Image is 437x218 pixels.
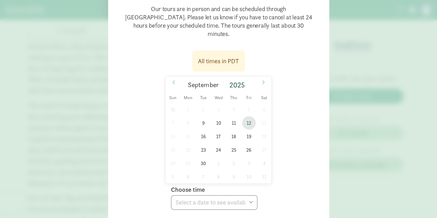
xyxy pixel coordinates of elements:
[242,130,256,143] span: September 19, 2025
[256,96,272,100] span: Sat
[197,157,210,170] span: September 30, 2025
[171,186,205,194] label: Choose time
[226,96,241,100] span: Thu
[212,130,225,143] span: September 17, 2025
[242,116,256,130] span: September 12, 2025
[227,130,240,143] span: September 18, 2025
[212,157,225,170] span: October 1, 2025
[198,56,239,66] div: All times in PDT
[197,130,210,143] span: September 16, 2025
[181,96,196,100] span: Mon
[242,143,256,157] span: September 26, 2025
[196,96,211,100] span: Tue
[211,96,226,100] span: Wed
[227,116,240,130] span: September 11, 2025
[197,143,210,157] span: September 23, 2025
[188,82,218,88] span: September
[227,143,240,157] span: September 25, 2025
[212,116,225,130] span: September 10, 2025
[241,96,256,100] span: Fri
[212,143,225,157] span: September 24, 2025
[165,96,181,100] span: Sun
[197,116,210,130] span: September 9, 2025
